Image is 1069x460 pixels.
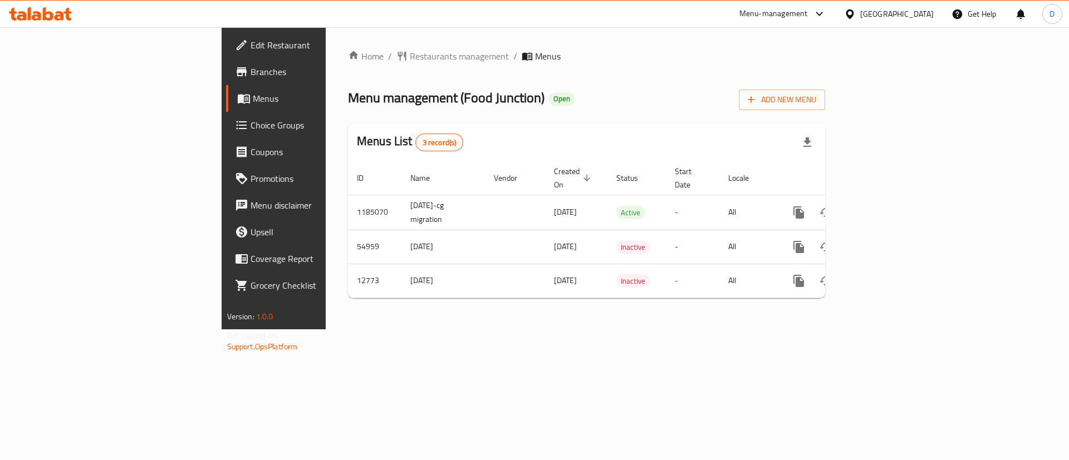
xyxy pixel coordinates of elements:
[554,273,577,288] span: [DATE]
[666,264,719,298] td: -
[513,50,517,63] li: /
[226,112,400,139] a: Choice Groups
[348,161,901,298] table: enhanced table
[226,85,400,112] a: Menus
[227,309,254,324] span: Version:
[616,274,650,288] div: Inactive
[786,199,812,226] button: more
[739,90,825,110] button: Add New Menu
[494,171,532,185] span: Vendor
[616,206,645,219] span: Active
[549,94,575,103] span: Open
[616,171,653,185] span: Status
[357,171,378,185] span: ID
[554,165,594,191] span: Created On
[554,205,577,219] span: [DATE]
[226,219,400,245] a: Upsell
[666,230,719,264] td: -
[812,199,839,226] button: Change Status
[251,252,391,265] span: Coverage Report
[251,145,391,159] span: Coupons
[675,165,706,191] span: Start Date
[1050,8,1055,20] span: D
[719,230,777,264] td: All
[253,92,391,105] span: Menus
[786,268,812,294] button: more
[777,161,901,195] th: Actions
[226,58,400,85] a: Branches
[251,279,391,292] span: Grocery Checklist
[251,65,391,78] span: Branches
[226,32,400,58] a: Edit Restaurant
[251,225,391,239] span: Upsell
[410,171,444,185] span: Name
[739,7,808,21] div: Menu-management
[786,234,812,260] button: more
[794,129,821,156] div: Export file
[256,309,273,324] span: 1.0.0
[226,245,400,272] a: Coverage Report
[348,50,825,63] nav: breadcrumb
[251,38,391,52] span: Edit Restaurant
[227,339,298,354] a: Support.OpsPlatform
[396,50,509,63] a: Restaurants management
[812,268,839,294] button: Change Status
[401,230,485,264] td: [DATE]
[251,118,391,132] span: Choice Groups
[616,240,650,254] div: Inactive
[227,328,278,343] span: Get support on:
[535,50,561,63] span: Menus
[401,195,485,230] td: [DATE]-cg migration
[401,264,485,298] td: [DATE]
[226,272,400,299] a: Grocery Checklist
[226,165,400,192] a: Promotions
[410,50,509,63] span: Restaurants management
[666,195,719,230] td: -
[357,133,463,151] h2: Menus List
[251,172,391,185] span: Promotions
[226,139,400,165] a: Coupons
[226,192,400,219] a: Menu disclaimer
[812,234,839,260] button: Change Status
[860,8,934,20] div: [GEOGRAPHIC_DATA]
[719,264,777,298] td: All
[728,171,763,185] span: Locale
[616,275,650,288] span: Inactive
[554,239,577,254] span: [DATE]
[549,92,575,106] div: Open
[348,85,545,110] span: Menu management ( Food Junction )
[616,241,650,254] span: Inactive
[719,195,777,230] td: All
[416,137,463,148] span: 3 record(s)
[251,199,391,212] span: Menu disclaimer
[748,93,816,107] span: Add New Menu
[415,133,464,151] div: Total records count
